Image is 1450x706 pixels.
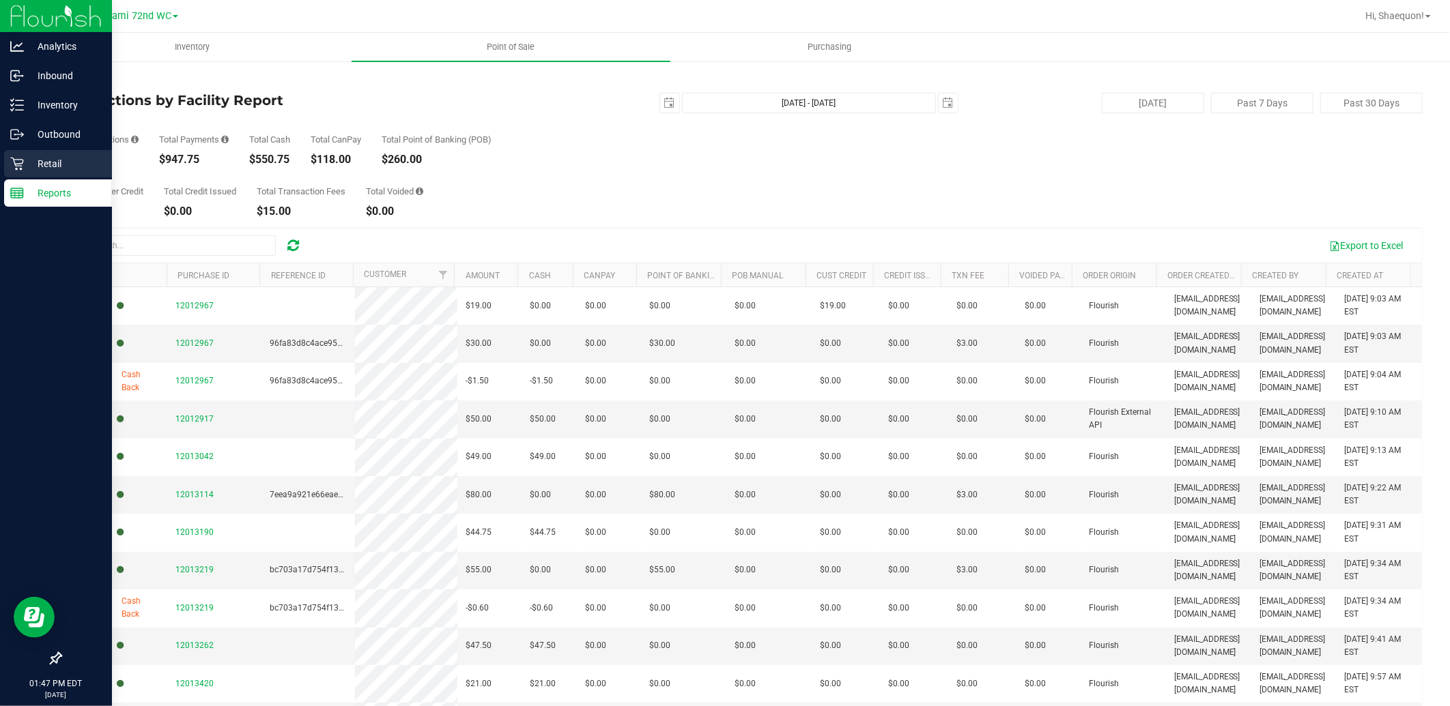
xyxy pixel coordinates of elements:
[952,271,984,280] a: Txn Fee
[352,33,670,61] a: Point of Sale
[1260,633,1328,659] span: [EMAIL_ADDRESS][DOMAIN_NAME]
[1167,271,1241,280] a: Order Created By
[1102,93,1204,113] button: [DATE]
[585,677,606,690] span: $0.00
[649,450,670,463] span: $0.00
[1337,271,1383,280] a: Created At
[649,488,675,501] span: $80.00
[71,235,276,256] input: Search...
[530,337,551,350] span: $0.00
[466,563,492,576] span: $55.00
[1174,406,1243,432] span: [EMAIL_ADDRESS][DOMAIN_NAME]
[24,156,106,172] p: Retail
[1260,671,1328,696] span: [EMAIL_ADDRESS][DOMAIN_NAME]
[175,414,214,424] span: 12012917
[585,563,606,576] span: $0.00
[1089,337,1119,350] span: Flourish
[956,677,978,690] span: $0.00
[10,157,24,171] inline-svg: Retail
[1089,526,1119,539] span: Flourish
[10,186,24,200] inline-svg: Reports
[820,450,841,463] span: $0.00
[311,154,361,165] div: $118.00
[270,603,410,613] span: bc703a17d754f13d4fd473f986dff3f3
[647,271,744,280] a: Point of Banking (POB)
[175,565,214,574] span: 12013219
[888,488,909,501] span: $0.00
[585,602,606,615] span: $0.00
[1174,557,1243,583] span: [EMAIL_ADDRESS][DOMAIN_NAME]
[270,490,415,499] span: 7eea9a921e66eae0331cec6c8eca3199
[670,33,989,61] a: Purchasing
[585,337,606,350] span: $0.00
[466,450,492,463] span: $49.00
[175,452,214,461] span: 12013042
[1260,482,1328,508] span: [EMAIL_ADDRESS][DOMAIN_NAME]
[735,337,756,350] span: $0.00
[1345,633,1414,659] span: [DATE] 9:41 AM EST
[530,450,556,463] span: $49.00
[1089,450,1119,463] span: Flourish
[735,526,756,539] span: $0.00
[1174,293,1243,319] span: [EMAIL_ADDRESS][DOMAIN_NAME]
[530,602,553,615] span: -$0.60
[1320,234,1412,257] button: Export to Excel
[382,135,492,144] div: Total Point of Banking (POB)
[660,93,679,113] span: select
[735,299,756,312] span: $0.00
[1174,330,1243,356] span: [EMAIL_ADDRESS][DOMAIN_NAME]
[956,450,978,463] span: $0.00
[175,603,214,613] span: 12013219
[530,526,556,539] span: $44.75
[820,563,841,576] span: $0.00
[585,488,606,501] span: $0.00
[1089,639,1119,652] span: Flourish
[735,413,756,426] span: $0.00
[1260,330,1328,356] span: [EMAIL_ADDRESS][DOMAIN_NAME]
[735,602,756,615] span: $0.00
[164,187,236,196] div: Total Credit Issued
[888,602,909,615] span: $0.00
[530,413,556,426] span: $50.00
[24,185,106,201] p: Reports
[6,677,106,690] p: 01:47 PM EDT
[431,263,454,286] a: Filter
[1025,677,1046,690] span: $0.00
[888,677,909,690] span: $0.00
[732,271,783,280] a: POB Manual
[735,639,756,652] span: $0.00
[956,488,978,501] span: $3.00
[10,98,24,112] inline-svg: Inventory
[735,450,756,463] span: $0.00
[530,677,556,690] span: $21.00
[649,526,670,539] span: $0.00
[1345,595,1414,621] span: [DATE] 9:34 AM EST
[1345,557,1414,583] span: [DATE] 9:34 AM EST
[530,299,551,312] span: $0.00
[888,563,909,576] span: $0.00
[884,271,941,280] a: Credit Issued
[466,677,492,690] span: $21.00
[33,33,352,61] a: Inventory
[249,135,290,144] div: Total Cash
[1345,368,1414,394] span: [DATE] 9:04 AM EST
[820,526,841,539] span: $0.00
[466,526,492,539] span: $44.75
[1320,93,1423,113] button: Past 30 Days
[888,413,909,426] span: $0.00
[1025,639,1046,652] span: $0.00
[956,639,978,652] span: $0.00
[585,299,606,312] span: $0.00
[530,488,551,501] span: $0.00
[735,374,756,387] span: $0.00
[175,301,214,310] span: 12012967
[1345,330,1414,356] span: [DATE] 9:03 AM EST
[1089,602,1119,615] span: Flourish
[530,374,553,387] span: -$1.50
[820,374,841,387] span: $0.00
[466,271,500,280] a: Amount
[1083,271,1137,280] a: Order Origin
[1345,482,1414,508] span: [DATE] 9:22 AM EST
[1260,519,1328,545] span: [EMAIL_ADDRESS][DOMAIN_NAME]
[1345,406,1414,432] span: [DATE] 9:10 AM EST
